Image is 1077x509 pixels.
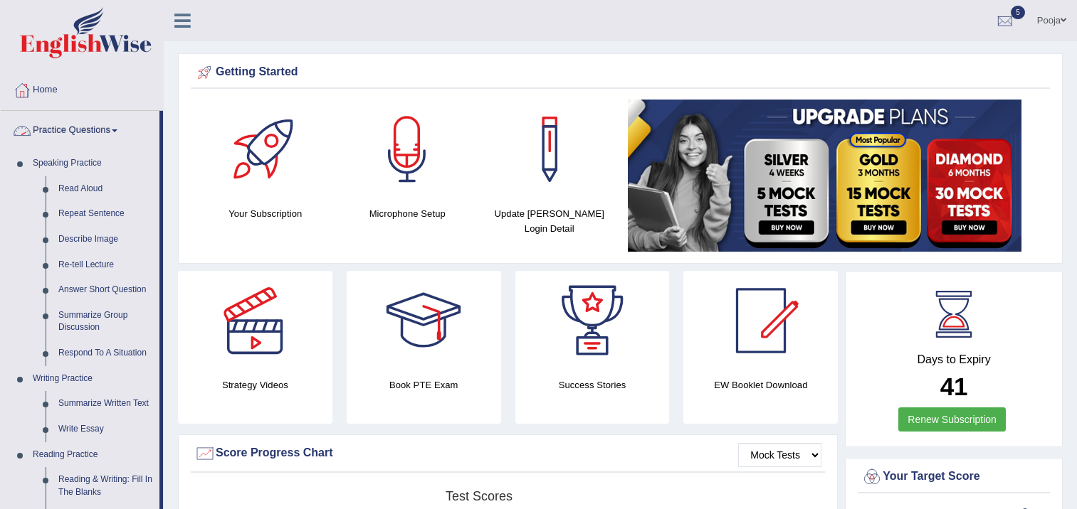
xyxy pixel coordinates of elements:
h4: Days to Expiry [861,353,1046,366]
div: Score Progress Chart [194,443,821,464]
div: Getting Started [194,62,1046,83]
a: Renew Subscription [898,407,1006,432]
a: Practice Questions [1,111,159,146]
h4: Microphone Setup [344,206,472,221]
a: Respond To A Situation [52,341,159,366]
a: Write Essay [52,417,159,442]
a: Summarize Group Discussion [52,303,159,341]
h4: EW Booklet Download [683,377,838,392]
a: Re-tell Lecture [52,252,159,278]
a: Describe Image [52,227,159,252]
a: Speaking Practice [26,151,159,176]
a: Home [1,70,163,106]
a: Answer Short Question [52,277,159,303]
a: Summarize Written Text [52,391,159,417]
h4: Update [PERSON_NAME] Login Detail [485,206,614,236]
a: Writing Practice [26,366,159,392]
b: 41 [940,373,968,400]
tspan: Test scores [446,489,513,503]
a: Reading Practice [26,442,159,468]
a: Reading & Writing: Fill In The Blanks [52,467,159,505]
a: Repeat Sentence [52,201,159,227]
h4: Your Subscription [201,206,330,221]
img: small5.jpg [628,100,1021,252]
h4: Success Stories [515,377,670,392]
span: 5 [1011,6,1025,19]
h4: Book PTE Exam [347,377,501,392]
a: Read Aloud [52,176,159,202]
div: Your Target Score [861,466,1046,488]
h4: Strategy Videos [178,377,332,392]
